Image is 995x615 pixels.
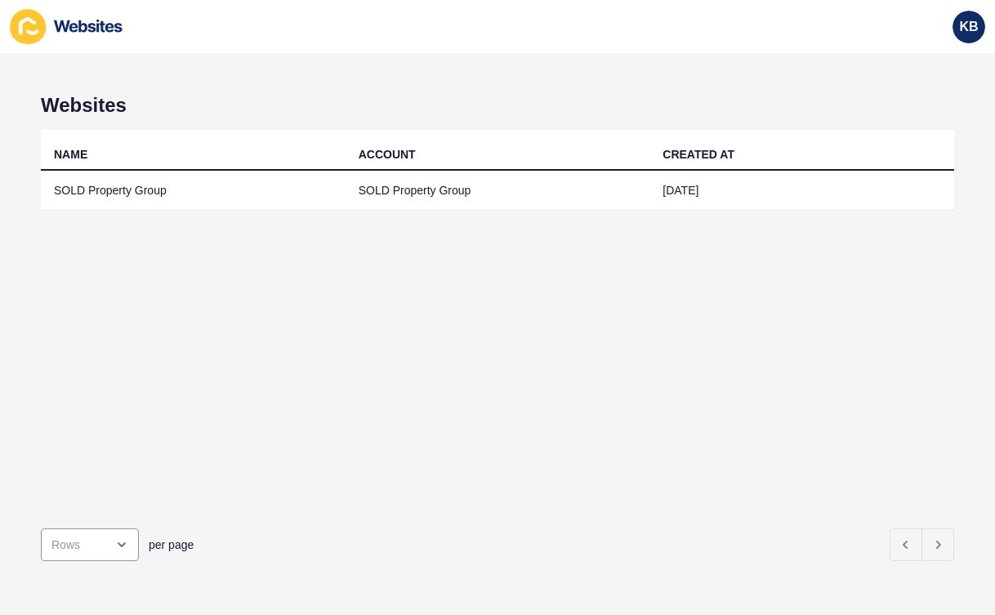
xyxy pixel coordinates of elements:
[41,528,139,561] div: open menu
[959,19,978,35] span: KB
[649,171,954,211] td: [DATE]
[663,146,734,163] div: CREATED AT
[54,146,87,163] div: NAME
[346,171,650,211] td: SOLD Property Group
[41,171,346,211] td: SOLD Property Group
[359,146,416,163] div: ACCOUNT
[149,537,194,553] span: per page
[41,94,954,117] h1: Websites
